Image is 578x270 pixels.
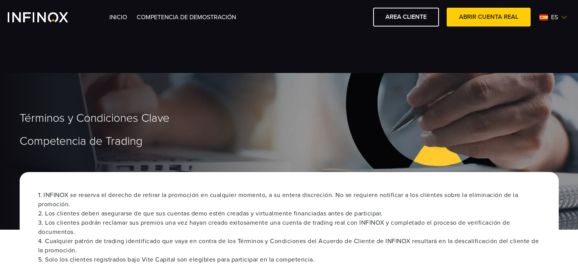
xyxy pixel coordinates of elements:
a: Competencia de Demostración [137,13,236,21]
li: 4. Cualquier patrón de trading identificado que vaya en contra de los Términos y Condiciones del ... [38,237,540,255]
a: ABRIR CUENTA REAL [447,8,531,27]
li: 5. Solo los clientes registrados bajo Vite Capital son elegibles para participar en la competencia. [38,255,540,264]
span: es [548,13,561,22]
li: 3. Los clientes podrán reclamar sus premios una vez hayan creado exitosamente una cuenta de tradi... [38,218,540,237]
a: AREA CLIENTE [373,8,439,27]
h1: Competencia de Trading [20,135,559,147]
a: INICIO [109,13,127,21]
li: 1. INFINOX se reserva el derecho de retirar la promoción en cualquier momento, a su entera discre... [38,190,540,209]
span: Términos y Condiciones Clave [20,111,169,126]
li: 2. Los clientes deben asegurarse de que sus cuentas demo estén creadas y virtualmente financiadas... [38,209,540,218]
a: INFINOX Vite [8,12,86,22]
